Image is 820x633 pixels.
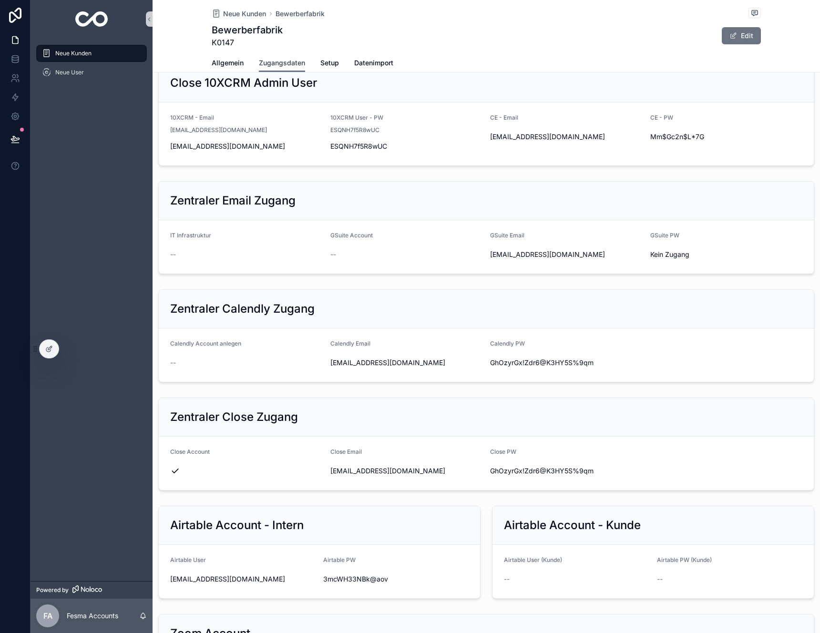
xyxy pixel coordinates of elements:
[36,586,69,594] span: Powered by
[75,11,108,27] img: App logo
[490,448,516,455] span: Close PW
[490,466,643,476] span: GhOzyrGx!Zdr6@K3HY5S%9qm
[170,114,214,121] span: 10XCRM - Email
[504,574,510,584] span: --
[170,556,206,563] span: Airtable User
[330,250,336,259] span: --
[31,38,153,93] div: scrollable content
[330,114,383,121] span: 10XCRM User - PW
[170,75,317,91] h2: Close 10XCRM Admin User
[36,64,147,81] a: Neue User
[170,574,316,584] span: [EMAIL_ADDRESS][DOMAIN_NAME]
[722,27,761,44] button: Edit
[212,58,244,68] span: Allgemein
[212,23,283,37] h1: Bewerberfabrik
[223,9,266,19] span: Neue Kunden
[31,581,153,599] a: Powered by
[212,9,266,19] a: Neue Kunden
[170,409,298,425] h2: Zentraler Close Zugang
[650,132,803,142] span: Mm$Gc2n$L*7G
[490,340,525,347] span: Calendly PW
[320,58,339,68] span: Setup
[259,58,305,68] span: Zugangsdaten
[170,518,304,533] h2: Airtable Account - Intern
[170,250,176,259] span: --
[276,9,325,19] a: Bewerberfabrik
[330,466,483,476] span: [EMAIL_ADDRESS][DOMAIN_NAME]
[330,232,373,239] span: GSuite Account
[330,126,379,134] span: ESQNH7f5R8wUC
[170,232,211,239] span: IT Infrastruktur
[170,448,210,455] span: Close Account
[170,142,323,151] span: [EMAIL_ADDRESS][DOMAIN_NAME]
[504,518,641,533] h2: Airtable Account - Kunde
[657,556,712,563] span: Airtable PW (Kunde)
[354,58,393,68] span: Datenimport
[650,250,803,259] span: Kein Zugang
[354,54,393,73] a: Datenimport
[170,126,267,134] span: [EMAIL_ADDRESS][DOMAIN_NAME]
[259,54,305,72] a: Zugangsdaten
[330,340,370,347] span: Calendly Email
[657,574,663,584] span: --
[320,54,339,73] a: Setup
[323,574,469,584] span: 3mcWH33NBk@aov
[323,556,356,563] span: Airtable PW
[212,54,244,73] a: Allgemein
[650,114,673,121] span: CE - PW
[490,358,643,368] span: GhOzyrGx!Zdr6@K3HY5S%9qm
[650,232,679,239] span: GSuite PW
[170,301,315,316] h2: Zentraler Calendly Zugang
[330,142,483,151] span: ESQNH7f5R8wUC
[170,358,176,368] span: --
[43,610,52,622] span: FA
[330,358,483,368] span: [EMAIL_ADDRESS][DOMAIN_NAME]
[490,132,643,142] span: [EMAIL_ADDRESS][DOMAIN_NAME]
[490,250,643,259] span: [EMAIL_ADDRESS][DOMAIN_NAME]
[55,50,92,57] span: Neue Kunden
[36,45,147,62] a: Neue Kunden
[55,69,84,76] span: Neue User
[67,611,118,621] p: Fesma Accounts
[330,448,362,455] span: Close Email
[490,114,518,121] span: CE - Email
[212,37,283,48] span: K0147
[504,556,562,563] span: Airtable User (Kunde)
[170,193,296,208] h2: Zentraler Email Zugang
[170,340,241,347] span: Calendly Account anlegen
[490,232,524,239] span: GSuite Email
